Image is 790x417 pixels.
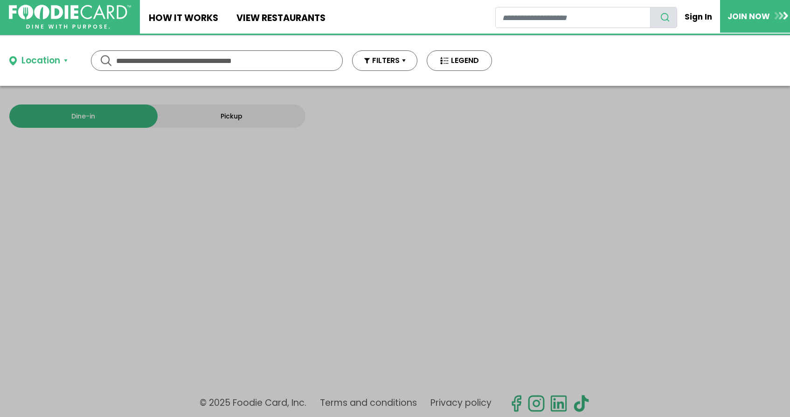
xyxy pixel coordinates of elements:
div: Location [21,54,60,68]
img: FoodieCard; Eat, Drink, Save, Donate [9,5,131,29]
button: FILTERS [352,50,417,71]
button: search [650,7,677,28]
button: Location [9,54,68,68]
button: LEGEND [427,50,492,71]
input: restaurant search [495,7,651,28]
a: Sign In [677,7,720,27]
